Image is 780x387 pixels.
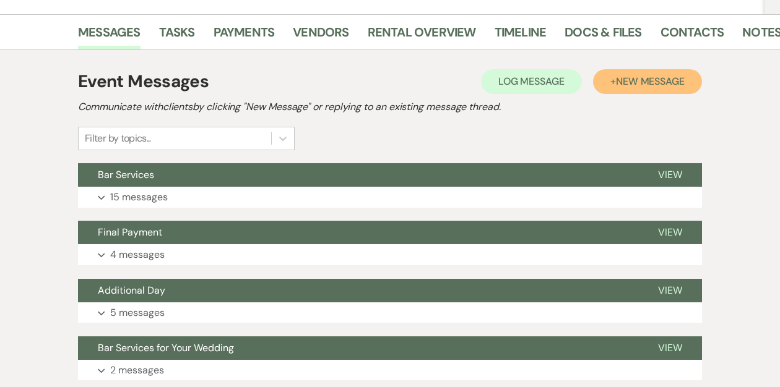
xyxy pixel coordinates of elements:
button: View [638,336,702,360]
a: Tasks [159,22,195,49]
a: Vendors [293,22,349,49]
button: Log Message [481,69,582,94]
a: Docs & Files [565,22,641,49]
span: Bar Services [98,168,154,181]
h2: Communicate with clients by clicking "New Message" or replying to an existing message thread. [78,100,702,114]
button: Bar Services for Your Wedding [78,336,638,360]
button: Additional Day [78,279,638,302]
a: Messages [78,22,141,49]
button: 5 messages [78,302,702,323]
span: Bar Services for Your Wedding [98,341,234,354]
span: View [658,341,682,354]
button: 4 messages [78,244,702,265]
span: New Message [616,75,685,88]
button: View [638,163,702,187]
div: Filter by topics... [85,131,151,146]
button: View [638,221,702,244]
button: +New Message [593,69,702,94]
span: View [658,168,682,181]
a: Contacts [661,22,724,49]
a: Timeline [495,22,547,49]
button: Final Payment [78,221,638,244]
span: Log Message [498,75,565,88]
h1: Event Messages [78,69,209,95]
p: 4 messages [110,247,165,263]
span: View [658,226,682,239]
button: Bar Services [78,163,638,187]
a: Rental Overview [368,22,476,49]
button: View [638,279,702,302]
a: Payments [214,22,275,49]
button: 2 messages [78,360,702,381]
button: 15 messages [78,187,702,208]
p: 5 messages [110,305,165,321]
span: View [658,284,682,297]
p: 15 messages [110,189,168,205]
span: Final Payment [98,226,162,239]
p: 2 messages [110,362,164,378]
span: Additional Day [98,284,165,297]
